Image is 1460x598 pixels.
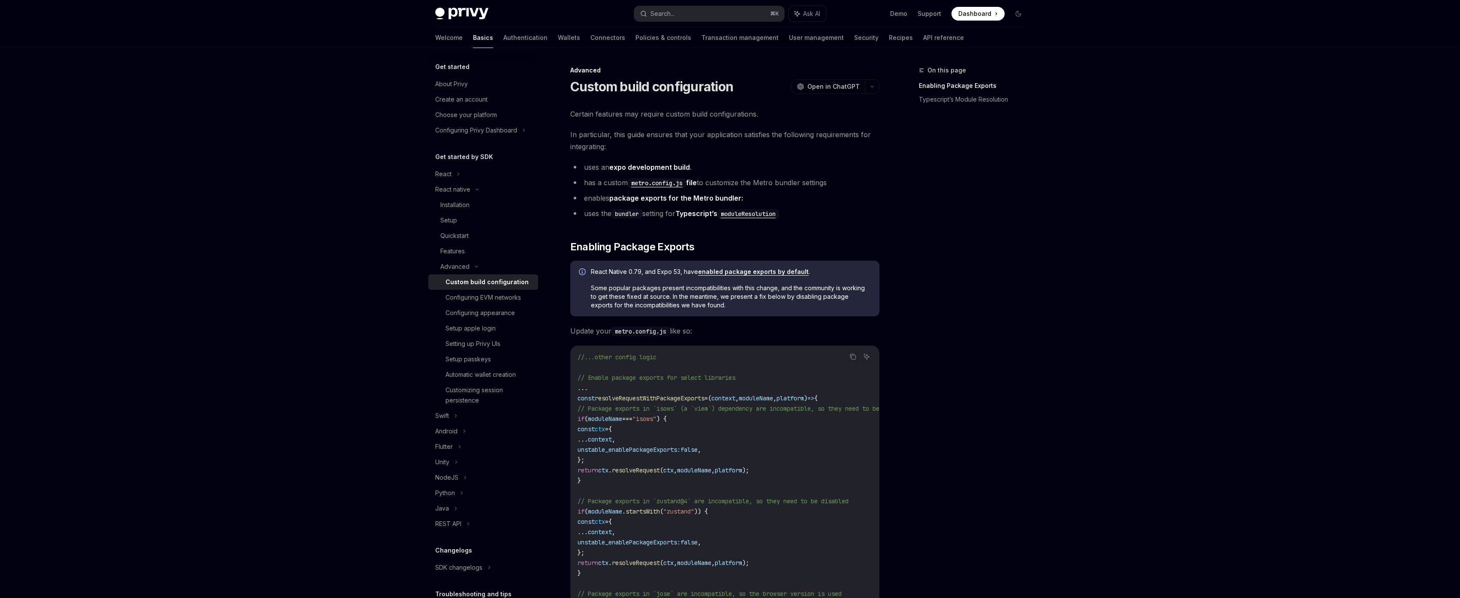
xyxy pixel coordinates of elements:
span: resolveRequest [612,559,660,567]
span: In particular, this guide ensures that your application satisfies the following requirements for ... [570,129,879,153]
span: Enabling Package Exports [570,240,695,254]
span: platform [715,559,742,567]
a: Demo [890,9,907,18]
div: Features [440,246,465,256]
div: REST API [435,519,461,529]
span: ( [660,508,663,515]
div: NodeJS [435,472,458,483]
span: moduleName [677,559,711,567]
div: Java [435,503,449,514]
div: Setting up Privy UIs [446,339,500,349]
a: Setup apple login [428,321,538,336]
h5: Changelogs [435,545,472,556]
button: Ask AI [789,6,826,21]
span: = [605,425,608,433]
span: context [588,528,612,536]
span: if [578,415,584,423]
span: , [674,559,677,567]
a: Automatic wallet creation [428,367,538,382]
a: Installation [428,197,538,213]
span: ) [804,394,807,402]
span: context [711,394,735,402]
div: Setup passkeys [446,354,491,364]
span: false [680,538,698,546]
div: Custom build configuration [446,277,529,287]
span: => [807,394,814,402]
span: ctx [663,466,674,474]
button: Search...⌘K [634,6,784,21]
a: User management [789,27,844,48]
span: React Native 0.79, and Expo 53, have . [591,267,871,276]
div: Configuring Privy Dashboard [435,125,517,135]
span: ); [742,559,749,567]
span: ) { [656,415,667,423]
span: unstable_enablePackageExports: [578,538,680,546]
span: , [711,466,715,474]
a: Choose your platform [428,107,538,123]
span: "zustand" [663,508,694,515]
a: Customizing session persistence [428,382,538,408]
span: resolveRequestWithPackageExports [595,394,704,402]
span: // Enable package exports for select libraries [578,374,735,382]
h5: Get started [435,62,470,72]
span: // Package exports in `isows` (a `viem`) dependency are incompatible, so they need to be disabled [578,405,910,412]
span: "isows" [632,415,656,423]
a: Custom build configuration [428,274,538,290]
a: Policies & controls [635,27,691,48]
div: Search... [650,9,674,19]
span: return [578,466,598,474]
a: package exports for the Metro bundler: [609,194,743,203]
a: Features [428,243,538,259]
code: metro.config.js [628,178,686,188]
span: = [605,518,608,526]
span: ctx [663,559,674,567]
span: ctx [595,425,605,433]
div: Setup apple login [446,323,496,334]
span: const [578,394,595,402]
span: { [608,425,612,433]
code: metro.config.js [611,327,670,336]
a: Recipes [889,27,913,48]
span: moduleName [588,415,622,423]
span: Dashboard [958,9,991,18]
span: // Package exports in `jose` are incompatible, so the browser version is used [578,590,842,598]
div: Create an account [435,94,488,105]
span: ( [660,559,663,567]
span: ctx [598,559,608,567]
span: //...other config logic [578,353,656,361]
div: Customizing session persistence [446,385,533,406]
span: unstable_enablePackageExports: [578,446,680,454]
a: Create an account [428,92,538,107]
span: ctx [598,466,608,474]
div: Unity [435,457,449,467]
span: , [711,559,715,567]
a: Wallets [558,27,580,48]
a: Quickstart [428,228,538,243]
span: , [674,466,677,474]
span: . [608,559,612,567]
h1: Custom build configuration [570,79,734,94]
a: Authentication [503,27,548,48]
span: const [578,425,595,433]
span: ( [660,466,663,474]
a: Support [918,9,941,18]
span: false [680,446,698,454]
a: Typescript’smoduleResolution [675,209,779,218]
span: ( [584,508,588,515]
span: { [814,394,818,402]
span: startsWith [626,508,660,515]
svg: Info [579,268,587,277]
div: Quickstart [440,231,469,241]
a: Configuring EVM networks [428,290,538,305]
span: === [622,415,632,423]
span: ); [742,466,749,474]
a: Enabling Package Exports [919,79,1032,93]
span: moduleName [739,394,773,402]
a: Dashboard [951,7,1005,21]
span: { [608,518,612,526]
span: ( [584,415,588,423]
span: Ask AI [803,9,820,18]
a: metro.config.jsfile [628,178,697,187]
span: ctx [595,518,605,526]
span: resolveRequest [612,466,660,474]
